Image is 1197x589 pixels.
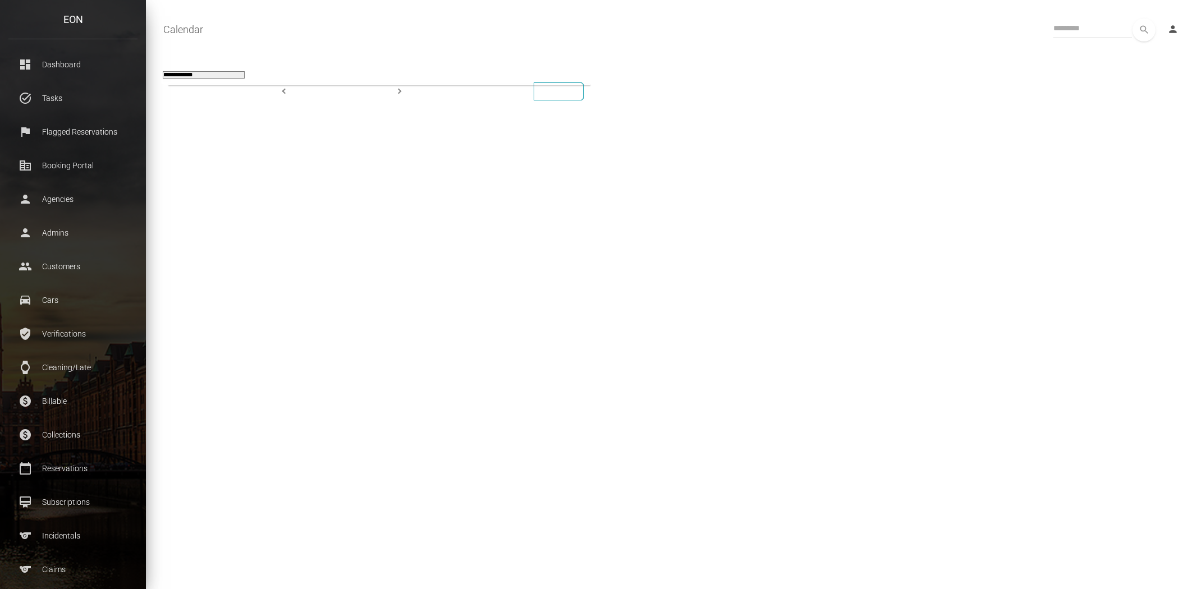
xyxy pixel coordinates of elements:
[8,286,137,314] a: drive_eta Cars
[17,90,129,107] p: Tasks
[17,359,129,376] p: Cleaning/Late
[17,292,129,309] p: Cars
[8,421,137,449] a: paid Collections
[17,157,129,174] p: Booking Portal
[163,16,203,44] a: Calendar
[1132,19,1155,42] button: search
[17,460,129,477] p: Reservations
[17,224,129,241] p: Admins
[17,494,129,510] p: Subscriptions
[17,191,129,208] p: Agencies
[8,185,137,213] a: person Agencies
[8,118,137,146] a: flag Flagged Reservations
[8,151,137,180] a: corporate_fare Booking Portal
[8,555,137,583] a: sports Claims
[17,258,129,275] p: Customers
[8,219,137,247] a: person Admins
[8,387,137,415] a: paid Billable
[8,84,137,112] a: task_alt Tasks
[8,252,137,280] a: people Customers
[17,325,129,342] p: Verifications
[1159,19,1189,41] a: person
[8,488,137,516] a: card_membership Subscriptions
[17,561,129,578] p: Claims
[17,56,129,73] p: Dashboard
[17,393,129,409] p: Billable
[8,454,137,482] a: calendar_today Reservations
[8,353,137,381] a: watch Cleaning/Late
[1167,24,1178,35] i: person
[17,123,129,140] p: Flagged Reservations
[17,426,129,443] p: Collections
[8,522,137,550] a: sports Incidentals
[8,50,137,79] a: dashboard Dashboard
[17,527,129,544] p: Incidentals
[8,320,137,348] a: verified_user Verifications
